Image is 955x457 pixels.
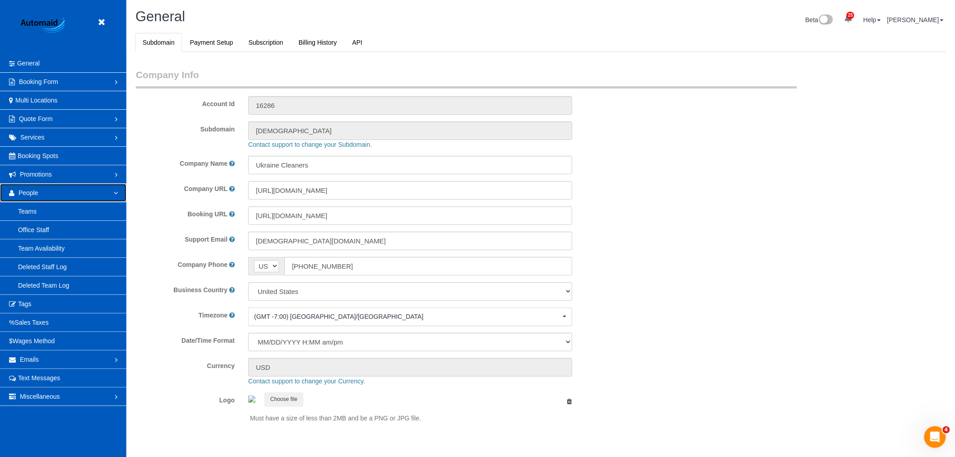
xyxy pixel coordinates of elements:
div: Contact support to change your Subdomain. [241,140,916,149]
label: Logo [129,392,241,405]
iframe: Intercom live chat [924,426,946,448]
p: Must have a size of less than 2MB and be a PNG or JPG file. [250,414,572,423]
button: Choose file [264,392,303,406]
label: Company URL [184,184,227,193]
span: General [135,9,185,24]
span: Miscellaneous [20,393,60,400]
span: General [17,60,40,67]
label: Support Email [185,235,227,244]
span: Booking Spots [18,152,58,159]
span: Services [20,134,45,141]
span: Sales Taxes [14,319,48,326]
span: Quote Form [19,115,53,122]
span: People [19,189,38,196]
label: Subdomain [129,121,241,134]
img: 8198af147c7ec167676e918a74526ec6ddc48321.png [248,396,255,403]
input: Phone [284,257,572,275]
label: Account Id [129,96,241,108]
span: (GMT -7:00) [GEOGRAPHIC_DATA]/[GEOGRAPHIC_DATA] [254,312,561,321]
label: Business Country [173,285,227,294]
label: Timezone [199,311,227,320]
div: Contact support to change your Currency. [241,377,916,386]
a: 25 [839,9,857,29]
span: Promotions [20,171,52,178]
label: Booking URL [188,210,228,219]
button: (GMT -7:00) [GEOGRAPHIC_DATA]/[GEOGRAPHIC_DATA] [248,308,572,326]
span: 25 [847,12,854,19]
label: Company Name [180,159,227,168]
legend: Company Info [136,68,797,89]
span: Booking Form [19,78,58,85]
label: Date/Time Format [129,333,241,345]
span: Text Messages [18,374,60,382]
span: Tags [18,300,32,308]
img: New interface [818,14,833,26]
a: Beta [806,16,834,23]
a: Help [863,16,881,23]
label: Currency [129,358,241,370]
a: API [345,33,370,52]
label: Company Phone [178,260,227,269]
span: Emails [20,356,39,363]
a: Subdomain [135,33,182,52]
a: Billing History [292,33,344,52]
span: Multi Locations [15,97,57,104]
a: Payment Setup [183,33,241,52]
ol: Choose Timezone [248,308,572,326]
a: [PERSON_NAME] [887,16,944,23]
img: Automaid Logo [16,16,72,36]
span: 4 [943,426,950,434]
span: Wages Method [13,337,55,345]
a: Subscription [241,33,291,52]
